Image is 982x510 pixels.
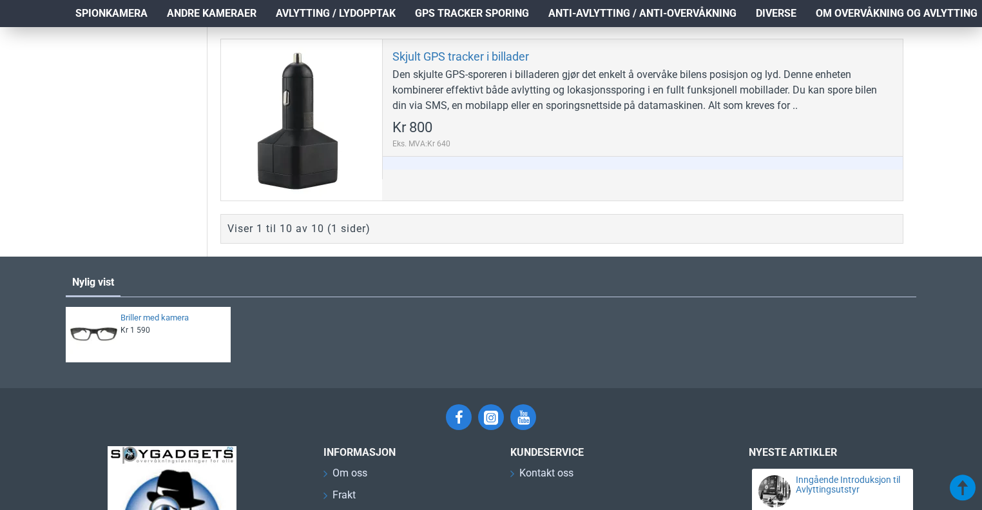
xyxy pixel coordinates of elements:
span: Diverse [756,6,796,21]
div: Den skjulte GPS-sporeren i billaderen gjør det enkelt å overvåke bilens posisjon og lyd. Denne en... [392,67,893,113]
span: Kontakt oss [519,466,573,481]
span: Avlytting / Lydopptak [276,6,396,21]
h3: Nyeste artikler [749,446,916,458]
a: Frakt [323,487,356,509]
h3: INFORMASJON [323,446,491,458]
span: Andre kameraer [167,6,256,21]
span: GPS Tracker Sporing [415,6,529,21]
span: Frakt [332,487,356,503]
a: Skjult GPS tracker i billader [392,49,529,64]
img: Briller med kamera [70,311,117,358]
a: Skjult GPS tracker i billader Skjult GPS tracker i billader [221,39,382,201]
h3: Kundeservice [510,446,704,458]
span: Kr 800 [392,121,432,135]
a: Nylig vist [66,270,120,295]
a: Inngående Introduksjon til Avlyttingsutstyr [796,475,901,495]
span: Eks. MVA:Kr 640 [392,138,450,150]
span: Spionkamera [75,6,148,21]
span: Om overvåkning og avlytting [816,6,977,21]
span: Kr 1 590 [120,325,150,335]
a: Om oss [323,466,367,487]
span: Anti-avlytting / Anti-overvåkning [548,6,736,21]
span: Om oss [332,466,367,481]
a: Briller med kamera [120,313,223,324]
a: Kontakt oss [510,466,573,487]
div: Viser 1 til 10 av 10 (1 sider) [227,221,371,237]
